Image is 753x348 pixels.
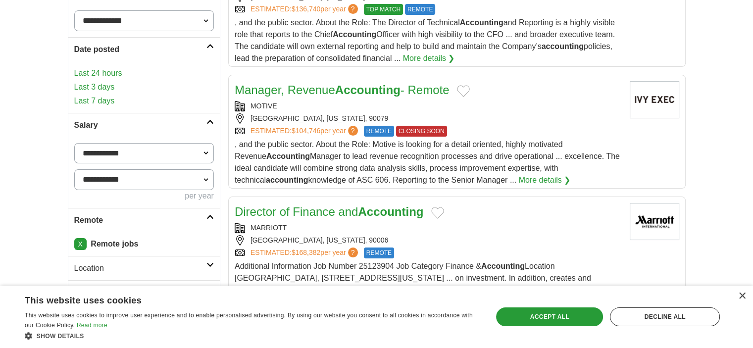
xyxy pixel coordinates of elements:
a: Remote [68,208,220,232]
div: Decline all [610,307,720,326]
span: ? [348,4,358,14]
a: Read more, opens a new window [77,322,107,329]
span: Show details [37,333,84,340]
a: More details ❯ [403,52,455,64]
strong: Accounting [460,18,503,27]
strong: Accounting [335,83,401,97]
a: X [74,238,87,250]
a: Director of Finance andAccounting [235,205,423,218]
h2: Location [74,262,206,274]
span: TOP MATCH [364,4,403,15]
img: Company logo [630,81,679,118]
a: Last 7 days [74,95,214,107]
span: CLOSING SOON [396,126,447,137]
a: ESTIMATED:$136,740per year? [251,4,360,15]
h2: Date posted [74,44,206,55]
span: $104,746 [292,127,320,135]
button: Add to favorite jobs [457,85,470,97]
strong: Accounting [333,30,376,39]
button: Add to favorite jobs [431,207,444,219]
span: Additional Information Job Number 25123904 Job Category Finance & Location [GEOGRAPHIC_DATA], [ST... [235,262,603,306]
a: Location [68,256,220,280]
span: $136,740 [292,5,320,13]
span: This website uses cookies to improve user experience and to enable personalised advertising. By u... [25,312,473,329]
strong: accounting [266,176,308,184]
span: REMOTE [364,126,394,137]
a: Salary [68,113,220,137]
div: Accept all [496,307,603,326]
span: $168,382 [292,249,320,256]
a: Category [68,280,220,304]
a: More details ❯ [519,174,571,186]
div: [GEOGRAPHIC_DATA], [US_STATE], 90006 [235,235,622,246]
h2: Salary [74,119,206,131]
a: Last 24 hours [74,67,214,79]
span: ? [348,248,358,257]
div: This website uses cookies [25,292,454,306]
div: [GEOGRAPHIC_DATA], [US_STATE], 90079 [235,113,622,124]
strong: Accounting [266,152,310,160]
img: Marriott International logo [630,203,679,240]
span: , and the public sector. About the Role: Motive is looking for a detail oriented, highly motivate... [235,140,620,184]
strong: Remote jobs [91,240,138,248]
span: REMOTE [364,248,394,258]
h2: Remote [74,214,206,226]
a: MARRIOTT [251,224,287,232]
a: Last 3 days [74,81,214,93]
strong: Accounting [481,262,525,270]
div: Close [738,293,746,300]
strong: accounting [542,42,584,50]
div: Show details [25,331,479,341]
a: Date posted [68,37,220,61]
a: Manager, RevenueAccounting- Remote [235,83,450,97]
div: MOTIVE [235,101,622,111]
a: ESTIMATED:$168,382per year? [251,248,360,258]
span: , and the public sector. About the Role: The Director of Technical and Reporting is a highly visi... [235,18,615,62]
div: per year [74,190,214,202]
strong: Accounting [358,205,423,218]
span: ? [348,126,358,136]
a: ESTIMATED:$104,746per year? [251,126,360,137]
span: REMOTE [405,4,435,15]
